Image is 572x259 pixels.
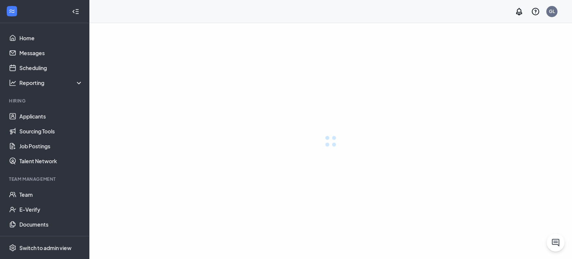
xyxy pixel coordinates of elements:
[19,202,83,217] a: E-Verify
[19,187,83,202] a: Team
[19,31,83,45] a: Home
[9,176,82,182] div: Team Management
[551,238,560,247] svg: ChatActive
[547,234,565,252] button: ChatActive
[72,8,79,15] svg: Collapse
[531,7,540,16] svg: QuestionInfo
[19,45,83,60] a: Messages
[9,98,82,104] div: Hiring
[19,232,83,247] a: Surveys
[19,139,83,154] a: Job Postings
[19,244,71,252] div: Switch to admin view
[19,154,83,168] a: Talent Network
[19,109,83,124] a: Applicants
[549,8,555,15] div: GL
[19,217,83,232] a: Documents
[19,124,83,139] a: Sourcing Tools
[9,79,16,86] svg: Analysis
[9,244,16,252] svg: Settings
[8,7,16,15] svg: WorkstreamLogo
[19,79,83,86] div: Reporting
[515,7,524,16] svg: Notifications
[19,60,83,75] a: Scheduling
